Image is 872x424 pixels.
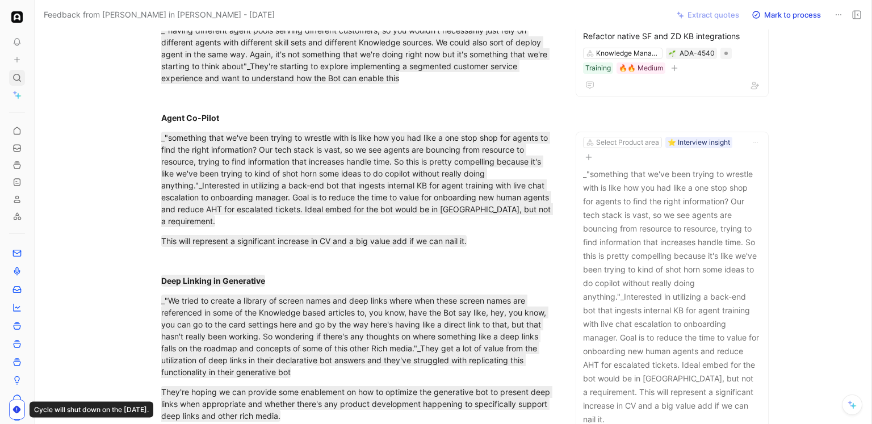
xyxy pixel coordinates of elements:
[30,402,153,418] div: Cycle will shut down on the [DATE].
[161,276,265,286] strong: Deep Linking in Generative
[161,235,467,247] mark: This will represent a significant increase in CV and a big value add if we can nail it.
[672,7,744,23] button: Extract quotes
[680,48,715,59] div: ADA-4540
[596,137,659,148] div: Select Product area
[668,137,730,148] div: ⭐️ Interview insight
[585,62,611,74] div: Training
[161,113,219,123] strong: Agent Co-Pilot
[747,7,826,23] button: Mark to process
[44,8,275,22] span: Feedback from [PERSON_NAME] in [PERSON_NAME] - [DATE]
[161,295,548,378] mark: _"We tried to create a library of screen names and deep links where when these screen names are r...
[619,62,663,74] div: 🔥🔥 Medium
[668,49,676,57] button: 🌱
[9,9,25,25] button: Ada
[161,132,553,227] mark: _"something that we've been trying to wrestle with is like how you had like a one stop shop for a...
[669,50,676,57] img: 🌱
[161,24,550,84] mark: _"having different agent pools serving different customers, so you wouldn't necessarily just rely...
[11,11,23,23] img: Ada
[583,30,761,43] div: Refactor native SF and ZD KB integrations
[596,48,660,59] div: Knowledge Management
[161,386,552,422] mark: They're hoping we can provide some enablement on how to optimize the generative bot to present de...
